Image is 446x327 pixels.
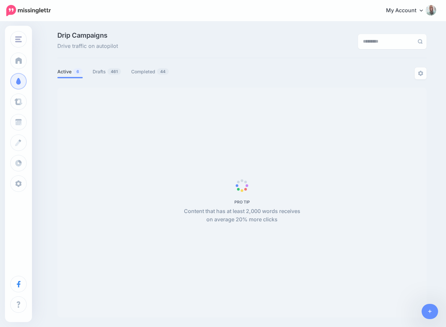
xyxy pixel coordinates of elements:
span: 461 [107,68,121,75]
span: 44 [157,68,169,75]
a: My Account [379,3,436,19]
img: menu.png [15,36,22,42]
span: Drip Campaigns [57,32,118,39]
p: Content that has at least 2,000 words receives on average 20% more clicks [180,207,304,224]
span: Drive traffic on autopilot [57,42,118,51]
img: search-grey-6.png [418,39,423,44]
a: Drafts461 [93,68,121,76]
img: settings-grey.png [418,71,423,76]
a: Active6 [57,68,83,76]
img: Missinglettr [6,5,51,16]
span: 6 [73,68,82,75]
h5: PRO TIP [180,200,304,204]
a: Completed44 [131,68,169,76]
